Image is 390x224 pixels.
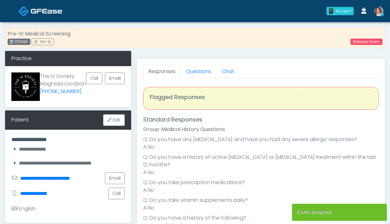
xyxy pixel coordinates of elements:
[350,39,382,45] a: Release Exam
[143,143,379,151] li: A:
[143,214,379,222] li: Q: Do you have a history of the following?
[105,172,125,184] a: Email
[143,179,379,186] li: Q: Do you take prescription medications?
[143,126,225,133] strong: Group: Medical History Questions
[11,205,36,213] div: English
[147,204,154,211] em: No
[19,1,62,21] a: Docovia
[19,6,29,16] img: Docovia
[5,51,131,66] div: Practice
[31,8,62,14] img: Docovia
[143,204,379,212] li: A:
[336,8,351,14] div: All clear!
[108,188,125,199] button: Call
[216,65,240,78] a: Chat
[8,39,30,45] div: 175090
[147,143,154,151] em: No
[40,39,51,44] span: 0m 1s
[329,8,333,14] div: 0
[143,196,379,204] li: Q: Do you take vitamin supplements daily?
[143,153,379,169] li: Q: Do you have a history of active [MEDICAL_DATA] or [MEDICAL_DATA] treatment within the last 12 ...
[147,186,154,194] em: No
[86,72,102,84] button: Call
[143,65,181,78] a: Responses
[103,114,125,126] button: Edit
[11,72,40,101] img: Provider image
[292,204,387,221] article: Exam assigned.
[150,94,372,101] h4: Flagged Responses
[143,169,379,176] li: A:
[40,72,86,96] p: The IV Society Magnolia Location
[143,116,379,123] h4: Standard Responses
[181,65,216,78] a: Questions
[105,72,125,84] a: Email
[147,169,154,176] em: No
[374,7,384,16] img: Jennifer Ekeh
[323,4,357,18] a: 0 All clear!
[143,186,379,194] li: A:
[143,136,379,143] li: Q: Do you have any [MEDICAL_DATA] and have you had any severe allergic responses?
[40,88,82,95] a: [PHONE_NUMBER]
[11,116,29,124] div: Patient
[8,30,70,37] strong: Pre-IV Medical Screening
